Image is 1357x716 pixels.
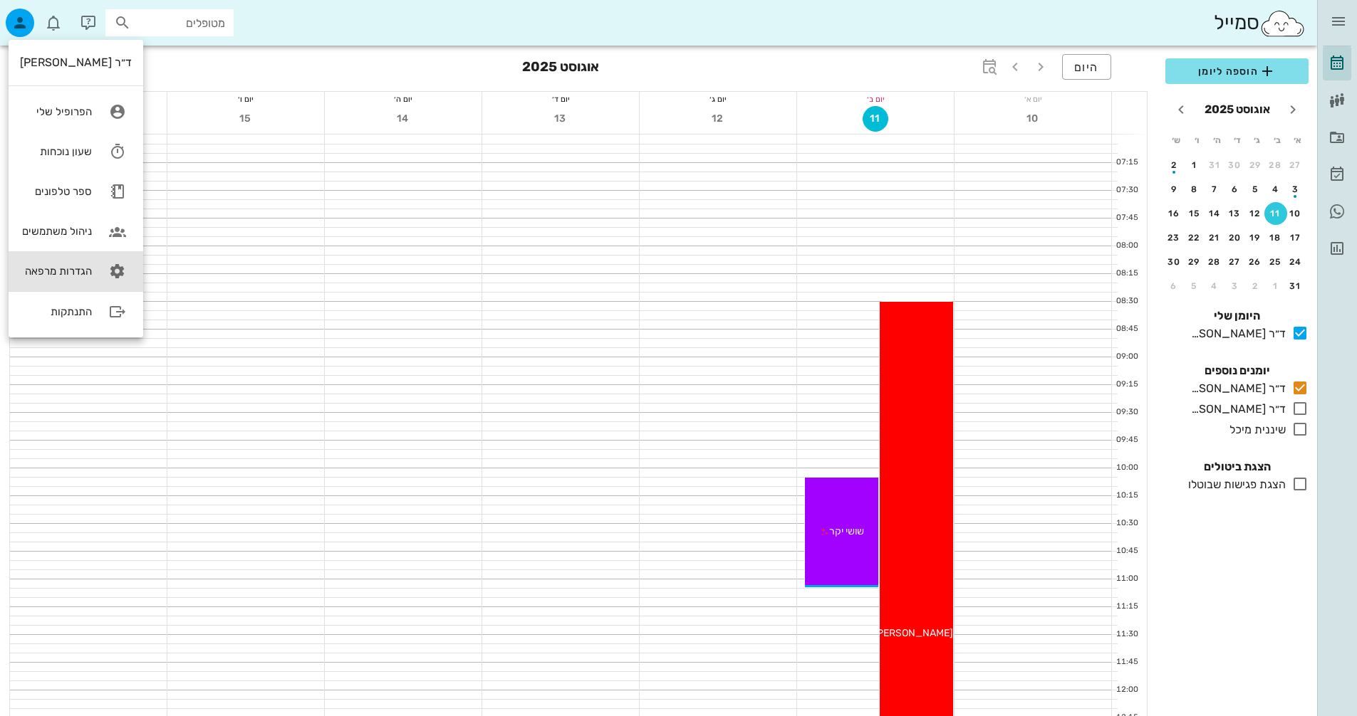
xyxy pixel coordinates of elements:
[1284,226,1307,249] button: 17
[1163,226,1185,249] button: 23
[1183,184,1206,194] div: 8
[1244,281,1267,291] div: 2
[1227,128,1246,152] th: ד׳
[1224,257,1247,267] div: 27
[1203,233,1226,243] div: 21
[829,525,864,537] span: שושי יקר
[1163,257,1185,267] div: 30
[1182,476,1286,493] div: הצגת פגישות שבוטלו
[1163,275,1185,298] button: 6
[1224,275,1247,298] button: 3
[1244,178,1267,201] button: 5
[1264,160,1287,170] div: 28
[390,106,416,132] button: 14
[1203,184,1226,194] div: 7
[1203,154,1226,177] button: 31
[1183,209,1206,219] div: 15
[1264,251,1287,273] button: 25
[1112,323,1141,335] div: 08:45
[1183,275,1206,298] button: 5
[482,92,639,106] div: יום ד׳
[20,56,132,69] div: ד״ר [PERSON_NAME]
[1020,106,1046,132] button: 10
[1112,212,1141,224] div: 07:45
[1163,178,1185,201] button: 9
[1203,209,1226,219] div: 14
[1224,202,1247,225] button: 13
[1203,226,1226,249] button: 21
[1264,226,1287,249] button: 18
[1280,97,1306,122] button: חודש שעבר
[1112,628,1141,641] div: 11:30
[705,112,731,125] span: 12
[20,225,92,238] div: ניהול משתמשים
[1163,233,1185,243] div: 23
[1163,251,1185,273] button: 30
[1020,112,1046,125] span: 10
[1112,545,1141,557] div: 10:45
[325,92,482,106] div: יום ה׳
[1165,362,1309,379] h4: יומנים נוספים
[1323,194,1351,228] a: תג
[1167,128,1185,152] th: ש׳
[1244,160,1267,170] div: 29
[1183,257,1206,267] div: 29
[1244,184,1267,194] div: 5
[1165,58,1309,84] button: הוספה ליומן
[797,92,954,106] div: יום ב׳
[1062,54,1111,80] button: היום
[1244,154,1267,177] button: 29
[1224,154,1247,177] button: 30
[1284,209,1307,219] div: 10
[1185,325,1286,342] div: ד״ר [PERSON_NAME]
[1264,275,1287,298] button: 1
[1203,160,1226,170] div: 31
[1224,421,1286,438] div: שיננית מיכל
[1163,184,1185,194] div: 9
[1112,351,1141,363] div: 09:00
[1264,184,1287,194] div: 4
[1163,202,1185,225] button: 16
[1224,233,1247,243] div: 20
[42,11,51,20] span: תג
[1224,184,1247,194] div: 6
[1224,281,1247,291] div: 3
[1284,160,1307,170] div: 27
[1284,202,1307,225] button: 10
[1112,490,1141,502] div: 10:15
[1112,268,1141,280] div: 08:15
[1203,257,1226,267] div: 28
[1112,379,1141,391] div: 09:15
[1214,8,1306,38] div: סמייל
[1112,240,1141,252] div: 08:00
[873,627,953,639] span: [PERSON_NAME]
[1244,257,1267,267] div: 26
[20,145,92,158] div: שעון נוכחות
[1203,178,1226,201] button: 7
[20,105,92,118] div: הפרופיל שלי
[1264,154,1287,177] button: 28
[1224,226,1247,249] button: 20
[1183,154,1206,177] button: 1
[1185,380,1286,397] div: ד״ר [PERSON_NAME]
[705,106,731,132] button: 12
[1112,684,1141,696] div: 12:00
[1183,233,1206,243] div: 22
[1163,209,1185,219] div: 16
[1203,275,1226,298] button: 4
[1264,178,1287,201] button: 4
[1165,307,1309,325] h4: היומן שלי
[522,54,599,83] h3: אוגוסט 2025
[1268,128,1286,152] th: ב׳
[1112,295,1141,307] div: 08:30
[167,92,324,106] div: יום ו׳
[1183,178,1206,201] button: 8
[1112,184,1141,196] div: 07:30
[1264,257,1287,267] div: 25
[20,305,92,318] div: התנתקות
[20,265,92,278] div: הגדרות מרפאה
[1187,128,1205,152] th: ו׳
[1224,209,1247,219] div: 13
[1244,226,1267,249] button: 19
[1264,209,1287,219] div: 11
